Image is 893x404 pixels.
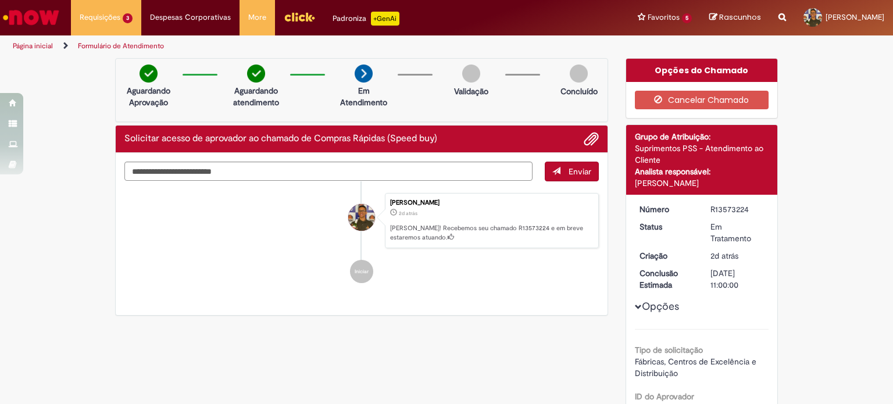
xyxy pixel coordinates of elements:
span: 2d atrás [399,210,417,217]
span: Despesas Corporativas [150,12,231,23]
ul: Trilhas de página [9,35,587,57]
a: Página inicial [13,41,53,51]
img: check-circle-green.png [140,65,158,83]
img: click_logo_yellow_360x200.png [284,8,315,26]
img: check-circle-green.png [247,65,265,83]
img: ServiceNow [1,6,61,29]
img: img-circle-grey.png [462,65,480,83]
div: Padroniza [333,12,399,26]
div: 27/09/2025 16:22:57 [710,250,765,262]
div: Opções do Chamado [626,59,778,82]
div: [DATE] 11:00:00 [710,267,765,291]
p: [PERSON_NAME]! Recebemos seu chamado R13573224 e em breve estaremos atuando. [390,224,592,242]
div: [PERSON_NAME] [390,199,592,206]
span: [PERSON_NAME] [826,12,884,22]
p: +GenAi [371,12,399,26]
img: arrow-next.png [355,65,373,83]
p: Em Atendimento [335,85,392,108]
li: Vinicius Rocha [124,193,599,249]
p: Aguardando atendimento [228,85,284,108]
dt: Conclusão Estimada [631,267,702,291]
ul: Histórico de tíquete [124,181,599,295]
span: Requisições [80,12,120,23]
span: Rascunhos [719,12,761,23]
a: Formulário de Atendimento [78,41,164,51]
dt: Criação [631,250,702,262]
b: ID do Aprovador [635,391,694,402]
div: Grupo de Atribuição: [635,131,769,142]
div: R13573224 [710,203,765,215]
a: Rascunhos [709,12,761,23]
span: 2d atrás [710,251,738,261]
p: Validação [454,85,488,97]
time: 27/09/2025 16:22:57 [399,210,417,217]
p: Concluído [560,85,598,97]
dt: Número [631,203,702,215]
div: [PERSON_NAME] [635,177,769,189]
dt: Status [631,221,702,233]
span: Fábricas, Centros de Excelência e Distribuição [635,356,759,378]
div: Vinicius Rocha [348,204,375,231]
p: Aguardando Aprovação [120,85,177,108]
button: Adicionar anexos [584,131,599,146]
h2: Solicitar acesso de aprovador ao chamado de Compras Rápidas (Speed buy) Histórico de tíquete [124,134,437,144]
span: More [248,12,266,23]
div: Analista responsável: [635,166,769,177]
button: Enviar [545,162,599,181]
span: Enviar [569,166,591,177]
span: 3 [123,13,133,23]
textarea: Digite sua mensagem aqui... [124,162,533,181]
img: img-circle-grey.png [570,65,588,83]
span: Favoritos [648,12,680,23]
b: Tipo de solicitação [635,345,703,355]
div: Suprimentos PSS - Atendimento ao Cliente [635,142,769,166]
button: Cancelar Chamado [635,91,769,109]
span: 5 [682,13,692,23]
div: Em Tratamento [710,221,765,244]
time: 27/09/2025 16:22:57 [710,251,738,261]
